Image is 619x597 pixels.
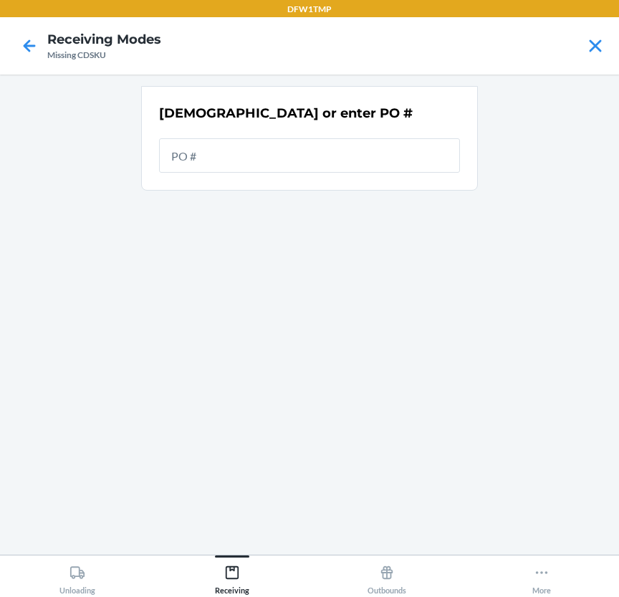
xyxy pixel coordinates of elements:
input: PO # [159,138,460,173]
div: Receiving [215,559,249,595]
button: Outbounds [309,555,464,595]
button: More [464,555,619,595]
h2: [DEMOGRAPHIC_DATA] or enter PO # [159,104,413,123]
div: Missing CDSKU [47,49,161,62]
p: DFW1TMP [287,3,332,16]
div: More [532,559,551,595]
div: Outbounds [368,559,406,595]
button: Receiving [155,555,309,595]
h4: Receiving Modes [47,30,161,49]
div: Unloading [59,559,95,595]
